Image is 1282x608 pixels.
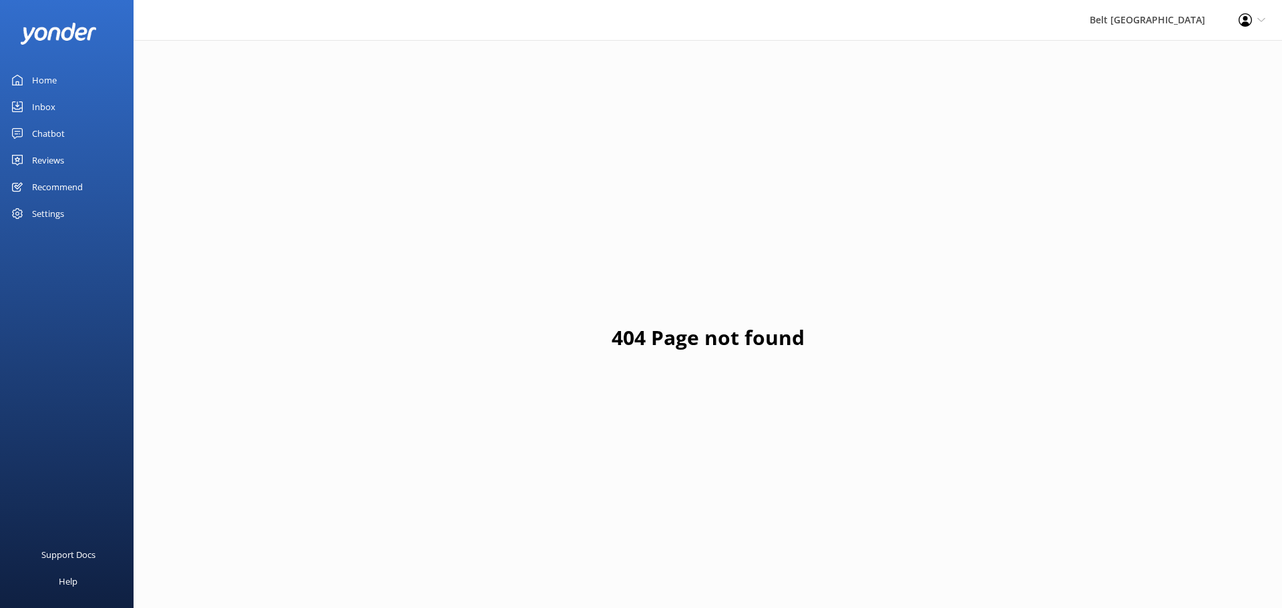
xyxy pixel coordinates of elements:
[32,67,57,93] div: Home
[32,93,55,120] div: Inbox
[41,541,95,568] div: Support Docs
[59,568,77,595] div: Help
[32,147,64,174] div: Reviews
[612,322,805,354] h1: 404 Page not found
[32,174,83,200] div: Recommend
[32,200,64,227] div: Settings
[32,120,65,147] div: Chatbot
[20,23,97,45] img: yonder-white-logo.png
